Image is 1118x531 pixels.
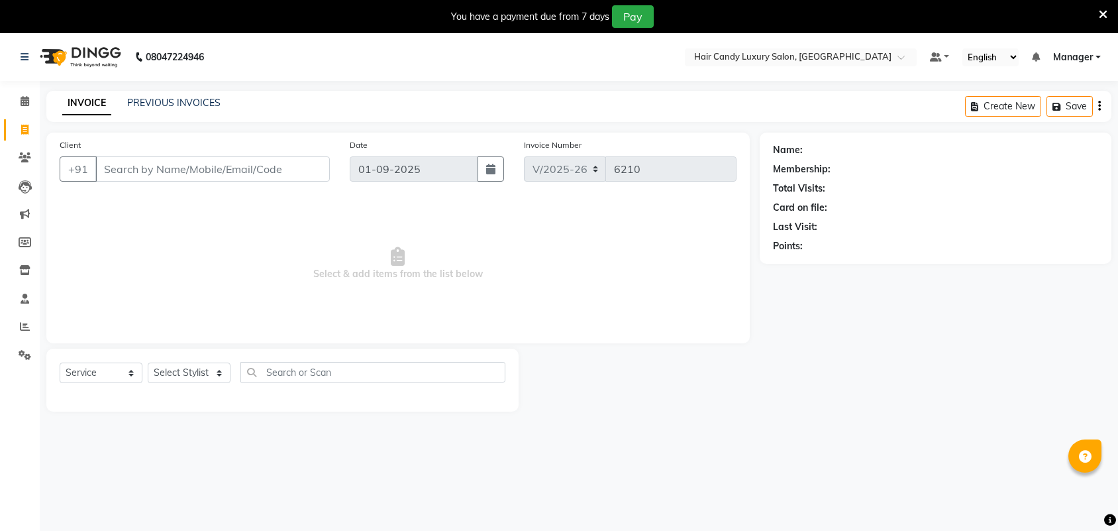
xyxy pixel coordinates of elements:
[60,139,81,151] label: Client
[773,182,825,196] div: Total Visits:
[60,198,737,330] span: Select & add items from the list below
[451,10,609,24] div: You have a payment due from 7 days
[127,97,221,109] a: PREVIOUS INVOICES
[965,96,1041,117] button: Create New
[240,362,505,383] input: Search or Scan
[146,38,204,76] b: 08047224946
[773,220,817,234] div: Last Visit:
[1053,50,1093,64] span: Manager
[350,139,368,151] label: Date
[524,139,582,151] label: Invoice Number
[612,5,654,28] button: Pay
[773,201,827,215] div: Card on file:
[34,38,125,76] img: logo
[773,162,831,176] div: Membership:
[1046,96,1093,117] button: Save
[1062,478,1105,518] iframe: chat widget
[60,156,97,182] button: +91
[62,91,111,115] a: INVOICE
[773,239,803,253] div: Points:
[773,143,803,157] div: Name:
[95,156,330,182] input: Search by Name/Mobile/Email/Code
